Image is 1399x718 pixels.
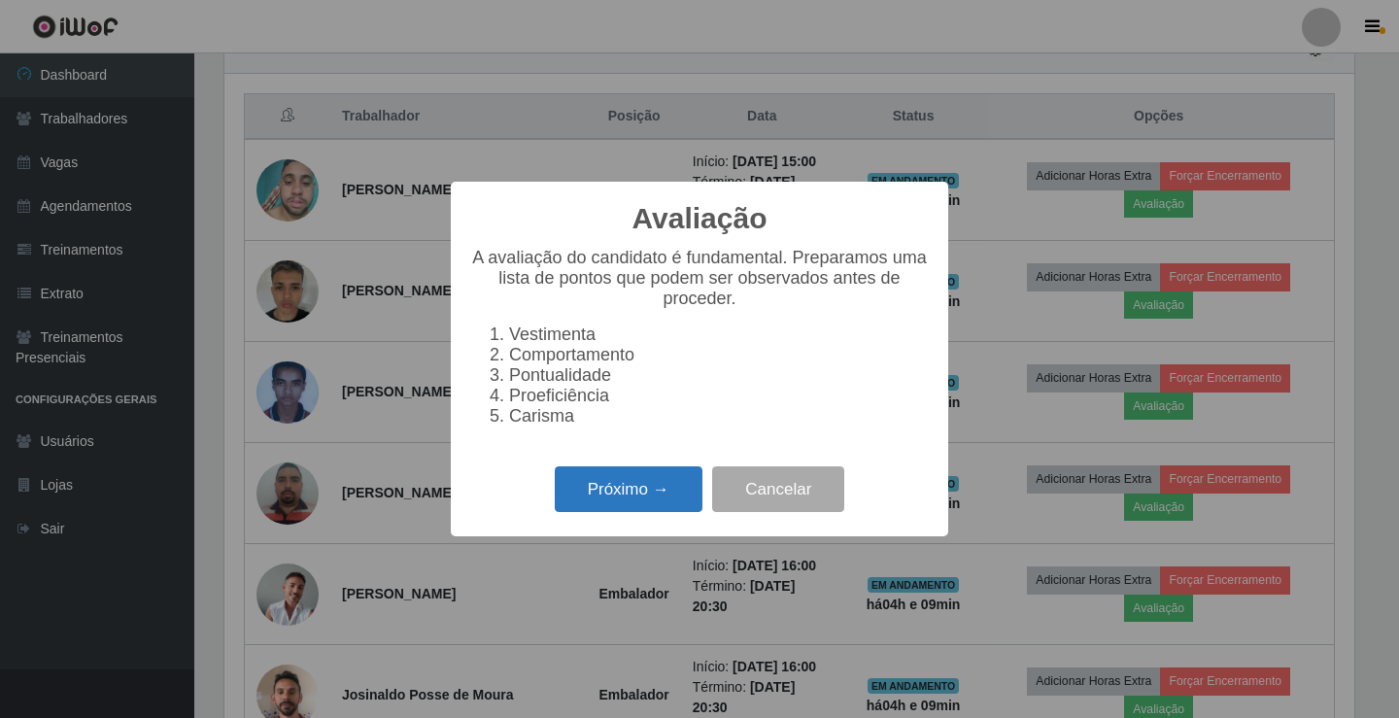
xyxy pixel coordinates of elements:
[509,345,929,365] li: Comportamento
[509,325,929,345] li: Vestimenta
[509,406,929,427] li: Carisma
[712,466,844,512] button: Cancelar
[470,248,929,309] p: A avaliação do candidato é fundamental. Preparamos uma lista de pontos que podem ser observados a...
[509,386,929,406] li: Proeficiência
[632,201,768,236] h2: Avaliação
[555,466,702,512] button: Próximo →
[509,365,929,386] li: Pontualidade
